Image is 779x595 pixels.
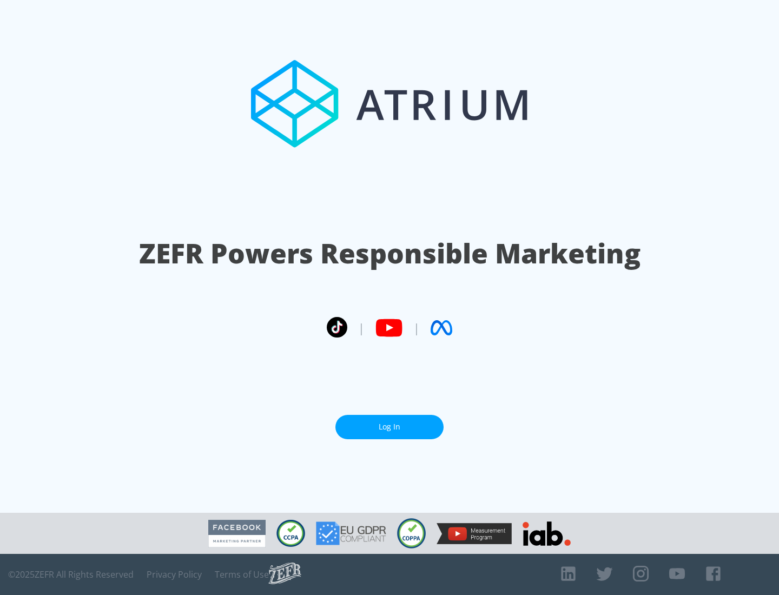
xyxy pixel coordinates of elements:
a: Privacy Policy [147,569,202,580]
img: YouTube Measurement Program [437,523,512,544]
span: © 2025 ZEFR All Rights Reserved [8,569,134,580]
img: GDPR Compliant [316,521,386,545]
span: | [358,320,365,336]
img: CCPA Compliant [276,520,305,547]
a: Log In [335,415,444,439]
span: | [413,320,420,336]
img: IAB [523,521,571,546]
img: COPPA Compliant [397,518,426,548]
h1: ZEFR Powers Responsible Marketing [139,235,641,272]
a: Terms of Use [215,569,269,580]
img: Facebook Marketing Partner [208,520,266,547]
